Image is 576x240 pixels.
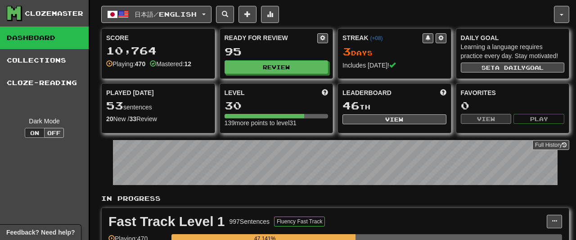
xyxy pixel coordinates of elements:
div: 997 Sentences [229,217,270,226]
div: 30 [225,100,328,111]
button: On [25,128,45,138]
button: More stats [261,6,279,23]
div: th [342,100,446,112]
div: 139 more points to level 31 [225,118,328,127]
strong: 470 [135,60,145,68]
span: Open feedback widget [6,228,75,237]
span: 日本語 / English [135,10,197,18]
div: Playing: [106,59,145,68]
span: 3 [342,45,351,58]
div: Daily Goal [461,33,565,42]
div: 95 [225,46,328,57]
div: Includes [DATE]! [342,61,446,70]
span: This week in points, UTC [440,88,446,97]
div: Day s [342,46,446,58]
div: Score [106,33,210,42]
button: Play [513,114,564,124]
strong: 20 [106,115,113,122]
div: Mastered: [150,59,191,68]
div: Streak [342,33,423,42]
div: Dark Mode [7,117,82,126]
div: 0 [461,100,565,111]
div: Favorites [461,88,565,97]
button: View [342,114,446,124]
button: 日本語/English [101,6,211,23]
div: sentences [106,100,210,112]
div: Fast Track Level 1 [108,215,225,228]
button: Add sentence to collection [238,6,256,23]
button: Fluency Fast Track [274,217,325,226]
button: Review [225,60,328,74]
div: Clozemaster [25,9,83,18]
a: Full History [532,140,569,150]
a: (+08) [370,35,382,41]
div: Ready for Review [225,33,318,42]
button: View [461,114,512,124]
span: 46 [342,99,360,112]
span: 53 [106,99,123,112]
button: Search sentences [216,6,234,23]
span: Score more points to level up [322,88,328,97]
span: Level [225,88,245,97]
strong: 12 [184,60,191,68]
span: Leaderboard [342,88,391,97]
button: Off [44,128,64,138]
strong: 33 [129,115,136,122]
div: New / Review [106,114,210,123]
span: a daily [495,64,526,71]
div: 10,764 [106,45,210,56]
span: Played [DATE] [106,88,154,97]
div: Learning a language requires practice every day. Stay motivated! [461,42,565,60]
button: Seta dailygoal [461,63,565,72]
p: In Progress [101,194,569,203]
